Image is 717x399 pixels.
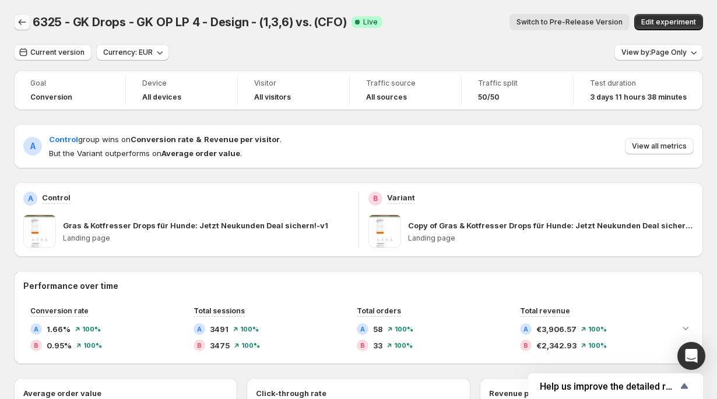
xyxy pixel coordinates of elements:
[536,323,577,335] span: €3,906.57
[366,93,407,102] h4: All sources
[625,138,694,154] button: View all metrics
[588,342,607,349] span: 100 %
[478,93,500,102] span: 50/50
[210,323,229,335] span: 3491
[520,306,570,315] span: Total revenue
[63,220,328,231] p: Gras & Kotfresser Drops für Hunde: Jetzt Neukunden Deal sichern!-v1
[360,326,365,333] h2: A
[509,14,630,30] button: Switch to Pre-Release Version
[30,306,89,315] span: Conversion rate
[408,220,694,231] p: Copy of Gras & Kotfresser Drops für Hunde: Jetzt Neukunden Deal sichern!-v1
[49,147,282,159] span: But the Variant outperforms on .
[204,135,280,144] strong: Revenue per visitor
[47,340,72,351] span: 0.95%
[489,387,564,399] h3: Revenue per visitor
[240,326,259,333] span: 100 %
[30,48,85,57] span: Current version
[103,48,153,57] span: Currency: EUR
[196,135,202,144] strong: &
[49,135,78,144] span: Control
[395,326,413,333] span: 100 %
[47,323,71,335] span: 1.66%
[373,340,382,351] span: 33
[14,14,30,30] button: Back
[357,306,401,315] span: Total orders
[142,77,221,103] a: DeviceAll devices
[641,17,696,27] span: Edit experiment
[254,93,291,102] h4: All visitors
[23,215,56,248] img: Gras & Kotfresser Drops für Hunde: Jetzt Neukunden Deal sichern!-v1
[30,140,36,152] h2: A
[677,320,694,336] button: Expand chart
[632,142,687,151] span: View all metrics
[30,77,109,103] a: GoalConversion
[366,77,445,103] a: Traffic sourceAll sources
[478,77,557,103] a: Traffic split50/50
[96,44,169,61] button: Currency: EUR
[368,215,401,248] img: Copy of Gras & Kotfresser Drops für Hunde: Jetzt Neukunden Deal sichern!-v1
[256,387,326,399] h3: Click-through rate
[142,79,221,88] span: Device
[210,340,230,351] span: 3475
[142,93,181,102] h4: All devices
[387,192,415,203] p: Variant
[516,17,623,27] span: Switch to Pre-Release Version
[677,342,705,370] div: Open Intercom Messenger
[373,323,383,335] span: 58
[363,17,378,27] span: Live
[590,77,687,103] a: Test duration3 days 11 hours 38 minutes
[408,234,694,243] p: Landing page
[241,342,260,349] span: 100 %
[194,306,245,315] span: Total sessions
[42,192,71,203] p: Control
[614,44,703,61] button: View by:Page Only
[634,14,703,30] button: Edit experiment
[360,342,365,349] h2: B
[49,135,282,144] span: group wins on .
[523,342,528,349] h2: B
[34,342,38,349] h2: B
[33,15,347,29] span: 6325 - GK Drops - GK OP LP 4 - Design - (1,3,6) vs. (CFO)
[373,194,378,203] h2: B
[536,340,577,351] span: €2,342.93
[14,44,92,61] button: Current version
[588,326,607,333] span: 100 %
[197,326,202,333] h2: A
[540,379,691,393] button: Show survey - Help us improve the detailed report for A/B campaigns
[28,194,33,203] h2: A
[161,149,240,158] strong: Average order value
[621,48,687,57] span: View by: Page Only
[30,79,109,88] span: Goal
[254,77,333,103] a: VisitorAll visitors
[254,79,333,88] span: Visitor
[63,234,349,243] p: Landing page
[590,79,687,88] span: Test duration
[478,79,557,88] span: Traffic split
[523,326,528,333] h2: A
[540,381,677,392] span: Help us improve the detailed report for A/B campaigns
[366,79,445,88] span: Traffic source
[30,93,72,102] span: Conversion
[131,135,194,144] strong: Conversion rate
[34,326,38,333] h2: A
[394,342,413,349] span: 100 %
[83,342,102,349] span: 100 %
[23,280,694,292] h2: Performance over time
[590,93,687,102] span: 3 days 11 hours 38 minutes
[197,342,202,349] h2: B
[82,326,101,333] span: 100 %
[23,387,101,399] h3: Average order value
